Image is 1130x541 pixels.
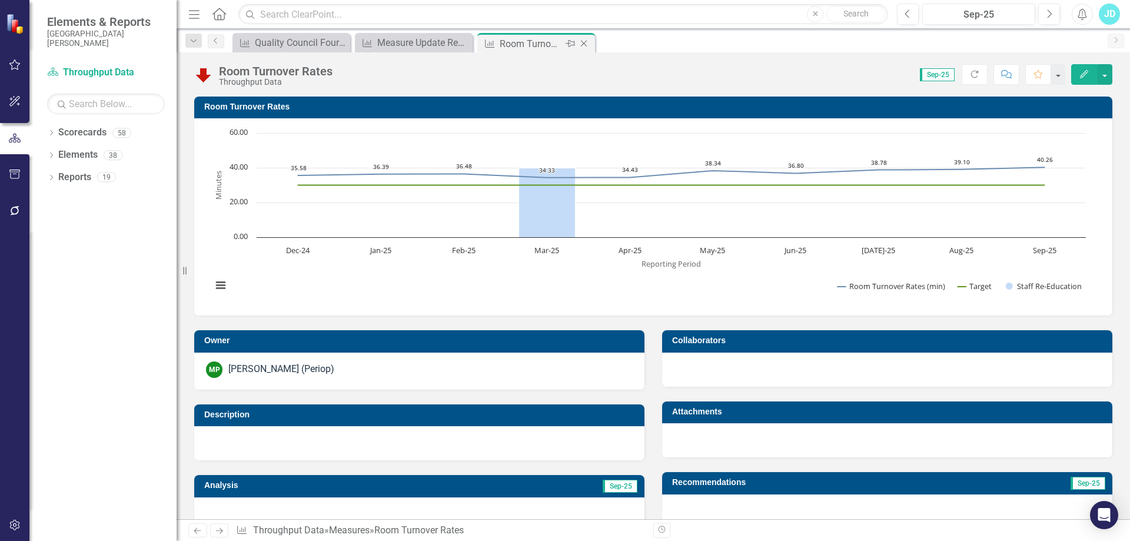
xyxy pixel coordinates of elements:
[1090,501,1118,529] div: Open Intercom Messenger
[672,407,1106,416] h3: Attachments
[619,245,642,255] text: Apr-25
[622,165,638,174] text: 34.43
[230,196,248,207] text: 20.00
[286,245,310,255] text: Dec-24
[255,35,347,50] div: Quality Council Four Panel Report
[705,159,721,167] text: 38.34
[1006,281,1081,291] button: Show Staff Re-Education
[369,245,391,255] text: Jan-25
[104,150,122,160] div: 38
[230,127,248,137] text: 60.00
[373,162,389,171] text: 36.39
[672,478,964,487] h3: Recommendations
[228,363,334,376] div: [PERSON_NAME] (Periop)
[642,258,701,269] text: Reporting Period
[58,126,107,140] a: Scorecards
[843,9,869,18] span: Search
[235,35,347,50] a: Quality Council Four Panel Report
[534,245,559,255] text: Mar-25
[700,245,725,255] text: May-25
[204,410,639,419] h3: Description
[358,35,470,50] a: Measure Update Report
[213,171,224,200] text: Minutes
[826,6,885,22] button: Search
[783,245,806,255] text: Jun-25
[230,161,248,172] text: 40.00
[212,277,229,294] button: View chart menu, Chart
[954,158,970,166] text: 39.10
[112,128,131,138] div: 58
[5,13,27,35] img: ClearPoint Strategy
[949,245,973,255] text: Aug-25
[871,158,887,167] text: 38.78
[1037,155,1053,164] text: 40.26
[204,102,1106,111] h3: Room Turnover Rates
[519,168,576,238] path: Mar-25, 40. Staff Re-Education.
[238,4,888,25] input: Search ClearPoint...
[374,525,464,536] div: Room Turnover Rates
[922,4,1035,25] button: Sep-25
[194,65,213,84] img: Below Plan
[1033,245,1056,255] text: Sep-25
[603,480,637,493] span: Sep-25
[452,245,476,255] text: Feb-25
[291,164,307,172] text: 35.58
[206,127,1092,304] svg: Interactive chart
[47,29,165,48] small: [GEOGRAPHIC_DATA][PERSON_NAME]
[862,245,895,255] text: [DATE]-25
[219,78,333,87] div: Throughput Data
[97,172,116,182] div: 19
[377,35,470,50] div: Measure Update Report
[234,231,248,241] text: 0.00
[296,183,1047,188] g: Target, series 2 of 3. Line with 10 data points.
[204,481,415,490] h3: Analysis
[837,281,945,291] button: Show Room Turnover Rates (min)
[47,94,165,114] input: Search Below...
[236,524,644,537] div: » »
[920,68,955,81] span: Sep-25
[539,166,555,174] text: 34.33
[219,65,333,78] div: Room Turnover Rates
[1071,477,1105,490] span: Sep-25
[47,15,165,29] span: Elements & Reports
[788,161,804,170] text: 36.80
[958,281,992,291] button: Show Target
[500,36,563,51] div: Room Turnover Rates
[47,66,165,79] a: Throughput Data
[456,162,472,170] text: 36.48
[926,8,1031,22] div: Sep-25
[204,336,639,345] h3: Owner
[329,525,370,536] a: Measures
[58,148,98,162] a: Elements
[1099,4,1120,25] button: JD
[206,127,1101,304] div: Chart. Highcharts interactive chart.
[672,336,1106,345] h3: Collaborators
[206,361,222,378] div: MP
[58,171,91,184] a: Reports
[253,525,324,536] a: Throughput Data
